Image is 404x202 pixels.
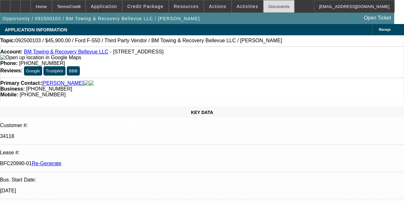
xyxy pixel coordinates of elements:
button: Resources [169,0,203,12]
span: APPLICATION INFORMATION [5,27,67,32]
button: Google [24,66,42,76]
button: Credit Package [123,0,168,12]
span: Resources [174,4,199,9]
img: Open up location in Google Maps [0,55,81,61]
img: linkedin-icon.png [89,80,94,86]
img: facebook-icon.png [84,80,89,86]
span: [PHONE_NUMBER] [26,86,72,92]
span: Manage [379,28,391,31]
strong: Account: [0,49,22,54]
a: Open Ticket [361,12,393,23]
button: Application [86,0,122,12]
span: - [STREET_ADDRESS] [110,49,164,54]
strong: Phone: [0,61,18,66]
span: Activities [237,4,258,9]
span: Actions [209,4,226,9]
strong: Reviews: [0,68,22,73]
button: Activities [232,0,263,12]
strong: Business: [0,86,25,92]
span: 092500103 / $45,900.00 / Ford F-550 / Third Party Vendor / BM Towing & Recovery Bellevue LLC / [P... [15,38,282,44]
a: Re-Generate [32,161,62,166]
strong: Mobile: [0,92,18,97]
span: Opportunity / 092500103 / BM Towing & Recovery Bellevue LLC / [PERSON_NAME] [3,16,200,21]
span: KEY DATA [191,110,213,115]
a: [PERSON_NAME] [42,80,84,86]
span: [PHONE_NUMBER] [19,92,65,97]
span: Application [91,4,117,9]
strong: Topic: [0,38,15,44]
button: Actions [204,0,231,12]
span: Credit Package [127,4,164,9]
strong: Primary Contact: [0,80,42,86]
a: View Google Maps [0,55,81,60]
a: BM Towing & Recovery Bellevue LLC [24,49,109,54]
button: Trustpilot [43,66,65,76]
span: [PHONE_NUMBER] [19,61,65,66]
button: BBB [67,66,80,76]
